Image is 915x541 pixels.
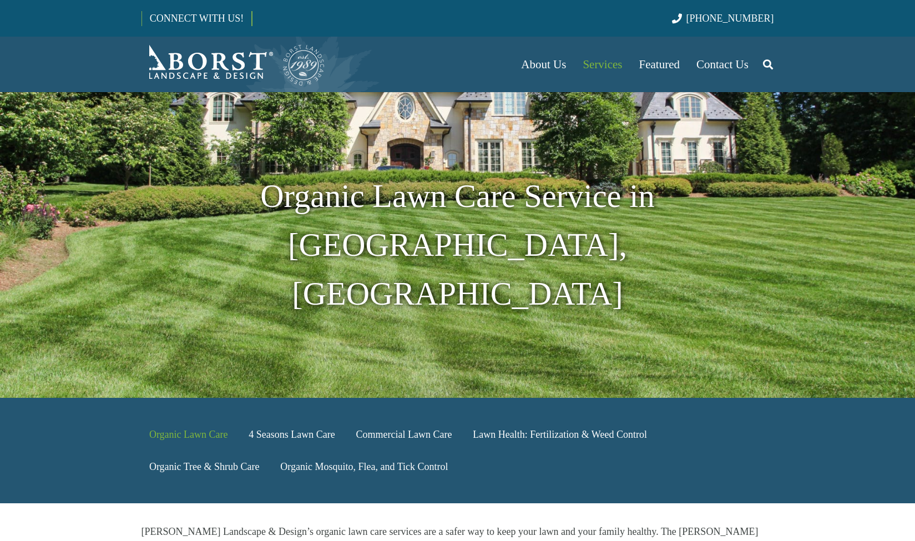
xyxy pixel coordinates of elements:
a: Organic Mosquito, Flea, and Tick Control [272,451,456,483]
a: 4 Seasons Lawn Care [241,418,343,451]
span: Featured [639,58,680,71]
a: Organic Tree & Shrub Care [141,451,267,483]
a: About Us [513,37,574,92]
a: Featured [631,37,688,92]
a: Services [574,37,630,92]
a: Lawn Health: Fertilization & Weed Control [465,418,655,451]
h1: Organic Lawn Care Service in [GEOGRAPHIC_DATA], [GEOGRAPHIC_DATA] [141,172,774,318]
a: Organic Lawn Care [141,418,236,451]
a: CONNECT WITH US! [142,5,251,32]
span: About Us [521,58,566,71]
a: Borst-Logo [141,42,326,87]
span: Contact Us [696,58,749,71]
a: Contact Us [688,37,757,92]
span: Services [583,58,622,71]
a: Commercial Lawn Care [348,418,460,451]
span: [PHONE_NUMBER] [686,13,774,24]
a: Search [757,50,779,78]
a: [PHONE_NUMBER] [672,13,774,24]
